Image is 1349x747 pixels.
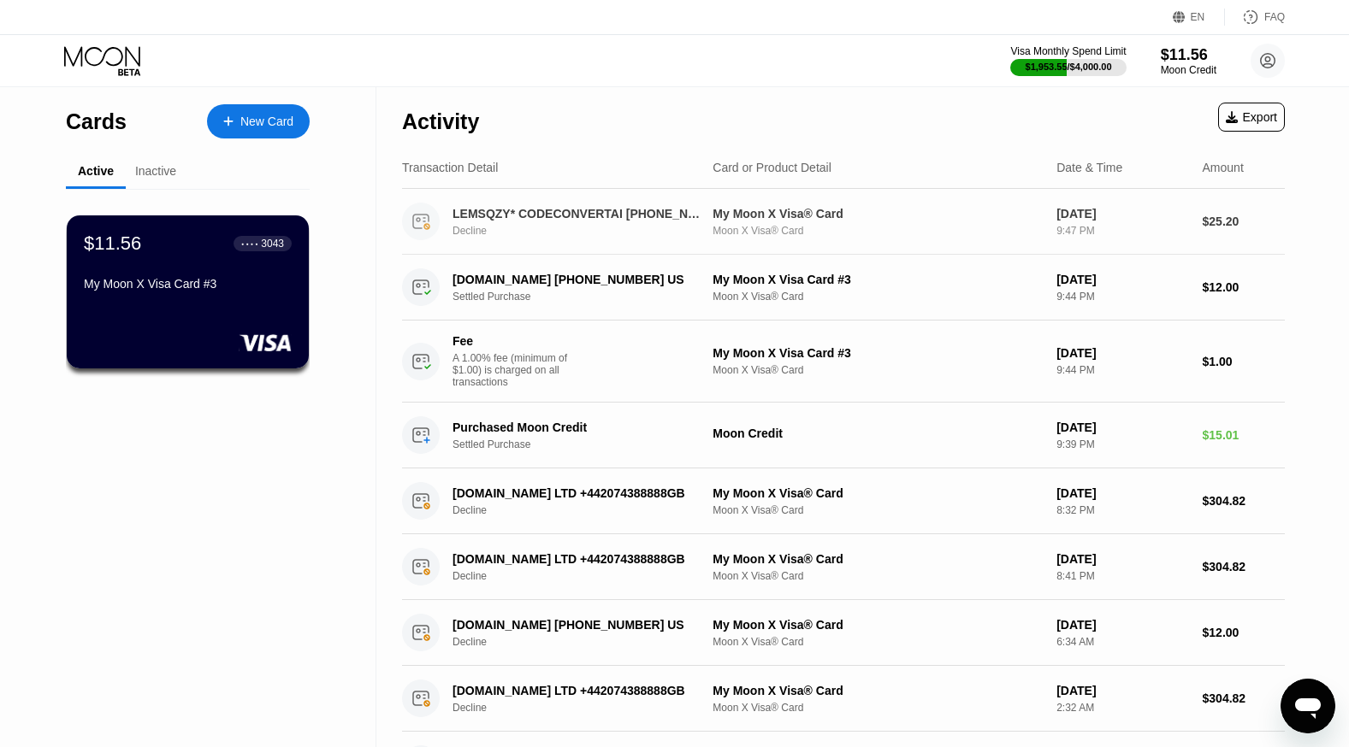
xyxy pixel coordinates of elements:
[78,164,114,178] div: Active
[453,334,572,348] div: Fee
[1056,161,1122,174] div: Date & Time
[1056,207,1188,221] div: [DATE]
[67,215,309,368] div: $11.56● ● ● ●3043My Moon X Visa Card #3
[1056,636,1188,648] div: 6:34 AM
[1010,45,1126,76] div: Visa Monthly Spend Limit$1,953.55/$4,000.00
[1010,45,1126,57] div: Visa Monthly Spend Limit
[402,403,1285,468] div: Purchased Moon CreditSettled PurchaseMoon Credit[DATE]9:39 PM$15.01
[66,109,127,134] div: Cards
[1056,618,1188,632] div: [DATE]
[1203,494,1285,508] div: $304.82
[1056,225,1188,237] div: 9:47 PM
[1161,46,1216,64] div: $11.56
[1056,552,1188,566] div: [DATE]
[84,277,292,291] div: My Moon X Visa Card #3
[1056,486,1188,500] div: [DATE]
[453,486,701,500] div: [DOMAIN_NAME] LTD +442074388888GB
[1161,46,1216,76] div: $11.56Moon Credit
[1191,11,1205,23] div: EN
[713,504,1043,516] div: Moon X Visa® Card
[402,321,1285,403] div: FeeA 1.00% fee (minimum of $1.00) is charged on all transactionsMy Moon X Visa Card #3Moon X Visa...
[713,618,1043,632] div: My Moon X Visa® Card
[453,291,720,303] div: Settled Purchase
[1056,684,1188,697] div: [DATE]
[1056,364,1188,376] div: 9:44 PM
[402,534,1285,600] div: [DOMAIN_NAME] LTD +442074388888GBDeclineMy Moon X Visa® CardMoon X Visa® Card[DATE]8:41 PM$304.82
[1056,702,1188,714] div: 2:32 AM
[1026,62,1112,72] div: $1,953.55 / $4,000.00
[453,225,720,237] div: Decline
[135,164,176,178] div: Inactive
[1203,215,1285,228] div: $25.20
[1161,64,1216,76] div: Moon Credit
[713,684,1043,697] div: My Moon X Visa® Card
[1056,346,1188,360] div: [DATE]
[713,273,1043,286] div: My Moon X Visa Card #3
[453,352,581,388] div: A 1.00% fee (minimum of $1.00) is charged on all transactions
[713,291,1043,303] div: Moon X Visa® Card
[1056,291,1188,303] div: 9:44 PM
[1203,691,1285,705] div: $304.82
[453,702,720,714] div: Decline
[84,232,141,255] div: $11.56
[713,225,1043,237] div: Moon X Visa® Card
[1218,103,1285,132] div: Export
[1203,428,1285,442] div: $15.01
[241,241,258,246] div: ● ● ● ●
[402,189,1285,255] div: LEMSQZY* CODECONVERTAI [PHONE_NUMBER] USDeclineMy Moon X Visa® CardMoon X Visa® Card[DATE]9:47 PM...
[1203,355,1285,368] div: $1.00
[402,666,1285,732] div: [DOMAIN_NAME] LTD +442074388888GBDeclineMy Moon X Visa® CardMoon X Visa® Card[DATE]2:32 AM$304.82
[453,570,720,582] div: Decline
[713,486,1043,500] div: My Moon X Visa® Card
[453,552,701,566] div: [DOMAIN_NAME] LTD +442074388888GB
[713,570,1043,582] div: Moon X Visa® Card
[713,636,1043,648] div: Moon X Visa® Card
[713,426,1043,440] div: Moon Credit
[453,618,701,632] div: [DOMAIN_NAME] [PHONE_NUMBER] US
[1056,438,1188,450] div: 9:39 PM
[1225,9,1285,26] div: FAQ
[402,109,479,134] div: Activity
[713,552,1043,566] div: My Moon X Visa® Card
[453,684,701,697] div: [DOMAIN_NAME] LTD +442074388888GB
[240,115,293,129] div: New Card
[1056,504,1188,516] div: 8:32 PM
[402,600,1285,666] div: [DOMAIN_NAME] [PHONE_NUMBER] USDeclineMy Moon X Visa® CardMoon X Visa® Card[DATE]6:34 AM$12.00
[713,207,1043,221] div: My Moon X Visa® Card
[1056,570,1188,582] div: 8:41 PM
[713,364,1043,376] div: Moon X Visa® Card
[402,161,498,174] div: Transaction Detail
[1203,280,1285,294] div: $12.00
[402,255,1285,321] div: [DOMAIN_NAME] [PHONE_NUMBER] USSettled PurchaseMy Moon X Visa Card #3Moon X Visa® Card[DATE]9:44 ...
[207,104,310,138] div: New Card
[1173,9,1225,26] div: EN
[1264,11,1285,23] div: FAQ
[713,161,831,174] div: Card or Product Detail
[1203,560,1285,573] div: $304.82
[453,636,720,648] div: Decline
[261,238,284,250] div: 3043
[453,273,701,286] div: [DOMAIN_NAME] [PHONE_NUMBER] US
[1203,161,1244,174] div: Amount
[713,702,1043,714] div: Moon X Visa® Card
[1056,421,1188,434] div: [DATE]
[1056,273,1188,286] div: [DATE]
[713,346,1043,360] div: My Moon X Visa Card #3
[402,468,1285,534] div: [DOMAIN_NAME] LTD +442074388888GBDeclineMy Moon X Visa® CardMoon X Visa® Card[DATE]8:32 PM$304.82
[1226,110,1277,124] div: Export
[453,207,701,221] div: LEMSQZY* CODECONVERTAI [PHONE_NUMBER] US
[453,504,720,516] div: Decline
[453,438,720,450] div: Settled Purchase
[1281,679,1335,733] iframe: زر إطلاق نافذة المراسلة
[453,421,701,434] div: Purchased Moon Credit
[1203,626,1285,639] div: $12.00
